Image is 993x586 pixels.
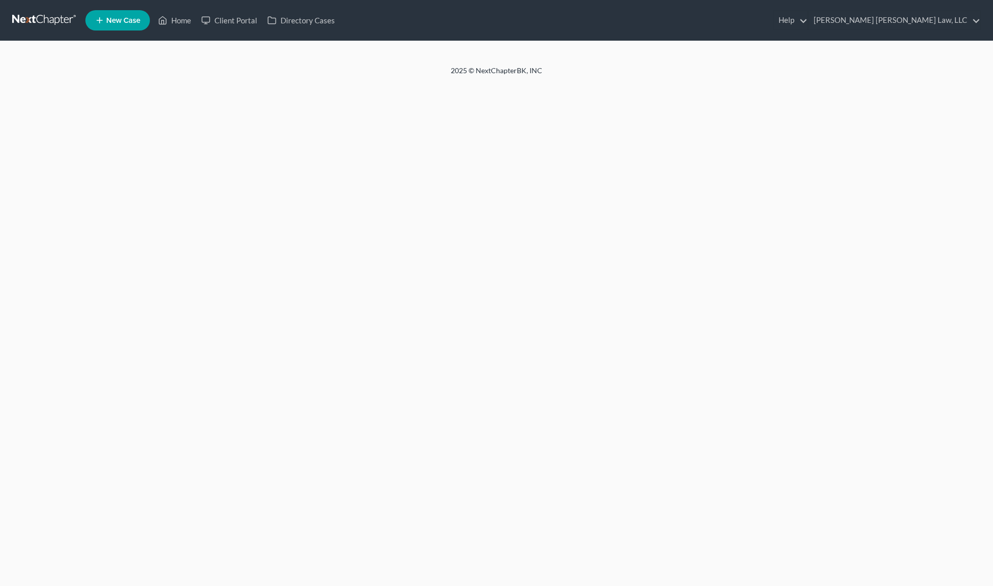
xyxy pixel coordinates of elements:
[262,11,340,29] a: Directory Cases
[773,11,808,29] a: Help
[196,11,262,29] a: Client Portal
[207,66,786,84] div: 2025 © NextChapterBK, INC
[85,10,150,30] new-legal-case-button: New Case
[153,11,196,29] a: Home
[809,11,980,29] a: [PERSON_NAME] [PERSON_NAME] Law, LLC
